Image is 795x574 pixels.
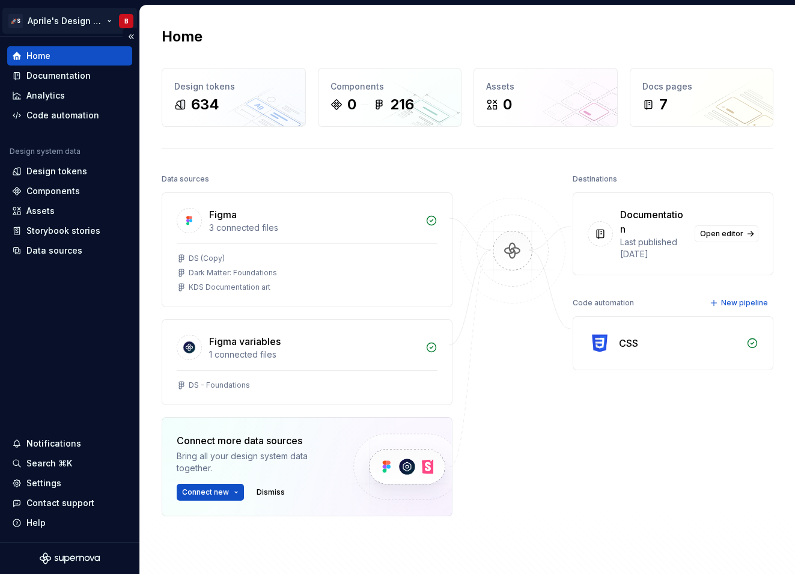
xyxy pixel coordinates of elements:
[189,282,270,292] div: KDS Documentation art
[503,95,512,114] div: 0
[7,201,132,221] a: Assets
[26,205,55,217] div: Assets
[26,185,80,197] div: Components
[209,222,418,234] div: 3 connected files
[7,434,132,453] button: Notifications
[573,171,617,188] div: Destinations
[486,81,605,93] div: Assets
[695,225,758,242] a: Open editor
[620,207,687,236] div: Documentation
[659,95,668,114] div: 7
[26,109,99,121] div: Code automation
[191,95,219,114] div: 634
[189,268,277,278] div: Dark Matter: Foundations
[177,433,333,448] div: Connect more data sources
[26,497,94,509] div: Contact support
[7,513,132,533] button: Help
[26,457,72,469] div: Search ⌘K
[573,295,634,311] div: Code automation
[182,487,229,497] span: Connect new
[7,46,132,66] a: Home
[257,487,285,497] span: Dismiss
[10,147,81,156] div: Design system data
[26,517,46,529] div: Help
[209,349,418,361] div: 1 connected files
[700,229,743,239] span: Open editor
[26,477,61,489] div: Settings
[251,484,290,501] button: Dismiss
[7,162,132,181] a: Design tokens
[390,95,414,114] div: 216
[721,298,768,308] span: New pipeline
[318,68,462,127] a: Components0216
[26,165,87,177] div: Design tokens
[209,334,281,349] div: Figma variables
[162,192,452,307] a: Figma3 connected filesDS (Copy)Dark Matter: FoundationsKDS Documentation art
[26,50,50,62] div: Home
[162,319,452,405] a: Figma variables1 connected filesDS - Foundations
[7,182,132,201] a: Components
[26,438,81,450] div: Notifications
[26,245,82,257] div: Data sources
[26,90,65,102] div: Analytics
[620,236,687,260] div: Last published [DATE]
[177,484,244,501] button: Connect new
[174,81,293,93] div: Design tokens
[474,68,618,127] a: Assets0
[8,14,23,28] div: 🚀S
[26,70,91,82] div: Documentation
[162,27,203,46] h2: Home
[619,336,638,350] div: CSS
[330,81,449,93] div: Components
[2,8,137,34] button: 🚀SAprile's Design SystemB
[189,254,225,263] div: DS (Copy)
[7,454,132,473] button: Search ⌘K
[706,295,773,311] button: New pipeline
[162,171,209,188] div: Data sources
[124,16,129,26] div: B
[630,68,774,127] a: Docs pages7
[7,474,132,493] a: Settings
[642,81,761,93] div: Docs pages
[162,68,306,127] a: Design tokens634
[26,225,100,237] div: Storybook stories
[7,493,132,513] button: Contact support
[123,28,139,45] button: Collapse sidebar
[347,95,356,114] div: 0
[189,380,250,390] div: DS - Foundations
[7,221,132,240] a: Storybook stories
[177,450,333,474] div: Bring all your design system data together.
[209,207,237,222] div: Figma
[28,15,105,27] div: Aprile's Design System
[7,66,132,85] a: Documentation
[40,552,100,564] svg: Supernova Logo
[7,106,132,125] a: Code automation
[7,241,132,260] a: Data sources
[7,86,132,105] a: Analytics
